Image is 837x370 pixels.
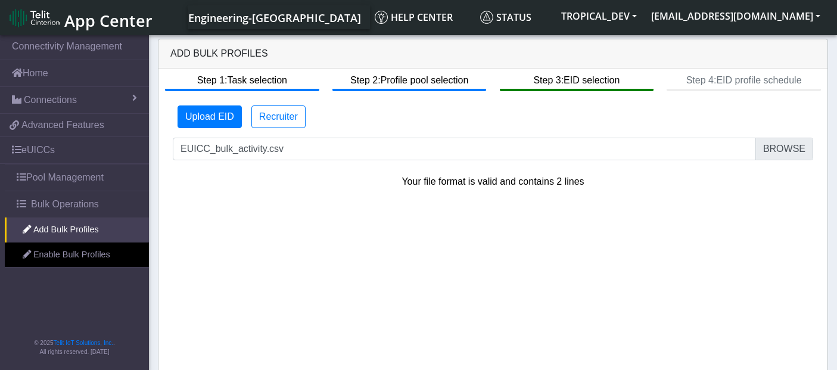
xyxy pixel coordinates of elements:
[31,197,99,212] span: Bulk Operations
[332,69,486,91] btn: Step 2: Profile pool selection
[475,5,554,29] a: Status
[370,5,475,29] a: Help center
[178,105,242,128] button: Upload EID
[10,5,151,30] a: App Center
[375,11,388,24] img: knowledge.svg
[64,10,153,32] span: App Center
[21,118,104,132] span: Advanced Features
[24,93,77,107] span: Connections
[5,217,149,242] a: Add Bulk Profiles
[10,8,60,27] img: logo-telit-cinterion-gw-new.png
[54,340,113,346] a: Telit IoT Solutions, Inc.
[480,11,531,24] span: Status
[251,105,306,128] button: Recruiter
[644,5,827,27] button: [EMAIL_ADDRESS][DOMAIN_NAME]
[158,39,827,69] div: Add Bulk Profiles
[500,69,654,91] btn: Step 3: EID selection
[5,191,149,217] a: Bulk Operations
[375,11,453,24] span: Help center
[333,175,654,189] p: Your file format is valid and contains 2 lines
[5,164,149,191] a: Pool Management
[554,5,644,27] button: TROPICAL_DEV
[5,242,149,268] a: Enable Bulk Profiles
[165,69,319,91] btn: Step 1: Task selection
[188,11,361,25] span: Engineering-[GEOGRAPHIC_DATA]
[188,5,360,29] a: Your current platform instance
[480,11,493,24] img: status.svg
